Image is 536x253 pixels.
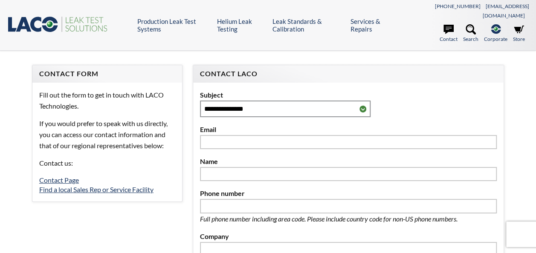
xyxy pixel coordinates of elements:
[200,231,497,242] label: Company
[200,124,497,135] label: Email
[513,24,525,43] a: Store
[200,69,497,78] h4: Contact LACO
[484,35,507,43] span: Corporate
[435,3,481,9] a: [PHONE_NUMBER]
[39,69,175,78] h4: Contact Form
[39,176,79,184] a: Contact Page
[39,118,175,151] p: If you would prefer to speak with us directly, you can access our contact information and that of...
[39,158,175,169] p: Contact us:
[272,17,344,33] a: Leak Standards & Calibration
[351,17,397,33] a: Services & Repairs
[200,213,486,224] p: Full phone number including area code. Please include country code for non-US phone numbers.
[483,3,529,19] a: [EMAIL_ADDRESS][DOMAIN_NAME]
[200,156,497,167] label: Name
[200,89,497,101] label: Subject
[39,89,175,111] p: Fill out the form to get in touch with LACO Technologies.
[463,24,478,43] a: Search
[137,17,210,33] a: Production Leak Test Systems
[200,188,497,199] label: Phone number
[39,185,154,193] a: Find a local Sales Rep or Service Facility
[217,17,267,33] a: Helium Leak Testing
[440,24,458,43] a: Contact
